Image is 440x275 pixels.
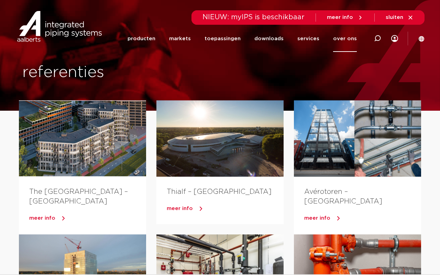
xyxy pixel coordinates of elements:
[167,206,193,211] span: meer info
[29,188,128,205] a: The [GEOGRAPHIC_DATA] – [GEOGRAPHIC_DATA]
[128,25,357,52] nav: Menu
[128,25,155,52] a: producten
[333,25,357,52] a: over ons
[167,203,284,214] a: meer info
[29,213,146,223] a: meer info
[327,14,363,21] a: meer info
[327,15,353,20] span: meer info
[29,216,55,221] span: meer info
[297,25,319,52] a: services
[169,25,191,52] a: markets
[304,188,382,205] a: Avérotoren – [GEOGRAPHIC_DATA]
[391,31,398,46] div: my IPS
[304,213,421,223] a: meer info
[304,216,330,221] span: meer info
[22,62,217,84] h1: referenties
[386,14,414,21] a: sluiten
[254,25,284,52] a: downloads
[205,25,241,52] a: toepassingen
[167,188,272,195] a: Thialf – [GEOGRAPHIC_DATA]
[202,14,305,21] span: NIEUW: myIPS is beschikbaar
[386,15,403,20] span: sluiten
